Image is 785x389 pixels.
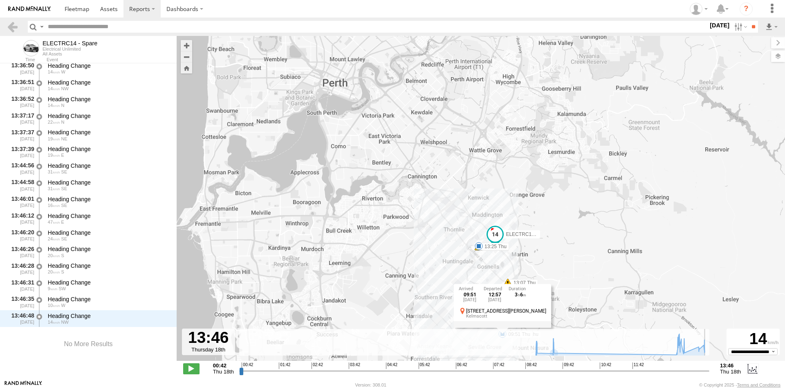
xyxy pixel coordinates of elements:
[181,40,192,51] button: Zoom in
[7,78,35,93] div: 13:36:51 [DATE]
[7,58,35,62] div: Time
[7,261,35,276] div: 13:46:28 [DATE]
[7,194,35,209] div: 13:46:01 [DATE]
[48,169,60,174] span: 31
[386,362,397,369] span: 04:42
[48,253,60,258] span: 20
[61,220,64,225] span: Heading: 87
[563,362,574,369] span: 09:42
[456,362,467,369] span: 06:42
[7,294,35,309] div: 13:46:35 [DATE]
[48,286,58,291] span: 9
[48,279,169,286] div: Heading Change
[61,320,69,325] span: Heading: 329
[708,21,731,30] label: [DATE]
[48,269,60,274] span: 20
[61,120,65,124] span: Heading: 13
[61,186,67,191] span: Heading: 150
[43,47,97,51] div: Electrical Unlimited
[4,381,42,389] a: Visit our Website
[43,51,97,56] div: All Assets
[493,362,505,369] span: 07:42
[7,161,35,176] div: 13:44:56 [DATE]
[632,362,644,369] span: 11:42
[48,86,60,91] span: 14
[48,212,169,220] div: Heading Change
[728,330,778,348] div: 14
[737,382,781,387] a: Terms and Conditions
[479,243,509,251] label: 13:12 Thu
[48,62,169,69] div: Heading Change
[740,2,753,16] i: ?
[181,51,192,62] button: Zoom out
[181,62,192,73] button: Zoom Home
[720,362,741,369] strong: 13:46
[419,362,430,369] span: 05:42
[7,178,35,193] div: 13:44:58 [DATE]
[466,308,546,313] div: [STREET_ADDRESS][PERSON_NAME]
[242,362,253,369] span: 00:42
[48,129,169,136] div: Heading Change
[48,196,169,203] div: Heading Change
[61,169,67,174] span: Heading: 116
[61,153,64,158] span: Heading: 83
[466,313,546,318] div: Kelmscott
[48,162,169,169] div: Heading Change
[7,278,35,293] div: 13:46:31 [DATE]
[48,262,169,269] div: Heading Change
[459,298,481,302] div: [DATE]
[7,21,18,33] a: Back to previous Page
[58,286,66,291] span: Heading: 234
[213,369,234,375] span: Thu 18th Sep 2025
[213,362,234,369] strong: 00:42
[508,279,538,287] label: 13:07 Thu
[48,179,169,186] div: Heading Change
[61,203,67,208] span: Heading: 118
[61,269,64,274] span: Heading: 200
[506,231,552,237] span: ELECTRC14 - Spare
[48,69,60,74] span: 14
[61,103,65,108] span: Heading: 342
[520,291,526,297] span: 6
[459,292,481,297] div: 09:51
[48,320,60,325] span: 14
[61,69,65,74] span: Heading: 264
[279,362,290,369] span: 01:42
[7,245,35,260] div: 13:46:26 [DATE]
[48,312,169,320] div: Heading Change
[312,362,323,369] span: 02:42
[48,303,60,308] span: 10
[47,58,177,62] div: Event
[43,40,97,47] div: ELECTRC14 - Spare - View Asset History
[7,61,35,76] div: 13:36:50 [DATE]
[48,136,60,141] span: 19
[61,236,67,241] span: Heading: 123
[515,291,520,297] span: 3
[7,94,35,109] div: 13:36:52 [DATE]
[720,369,741,375] span: Thu 18th Sep 2025
[48,112,169,120] div: Heading Change
[48,186,60,191] span: 31
[48,236,60,241] span: 24
[699,382,781,387] div: © Copyright 2025 -
[600,362,611,369] span: 10:42
[7,144,35,159] div: 13:37:39 [DATE]
[48,79,169,86] div: Heading Change
[61,136,67,141] span: Heading: 53
[7,128,35,143] div: 13:37:37 [DATE]
[38,21,45,33] label: Search Query
[7,111,35,126] div: 13:37:17 [DATE]
[61,253,64,258] span: Heading: 164
[7,211,35,226] div: 13:46:12 [DATE]
[48,220,60,225] span: 47
[687,3,711,15] div: Wayne Betts
[7,228,35,243] div: 13:46:20 [DATE]
[48,153,60,158] span: 19
[479,243,509,250] label: 13:25 Thu
[61,303,65,308] span: Heading: 288
[48,96,169,103] div: Heading Change
[183,363,200,374] label: Play/Stop
[8,6,51,12] img: rand-logo.svg
[48,245,169,253] div: Heading Change
[355,382,386,387] div: Version: 308.01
